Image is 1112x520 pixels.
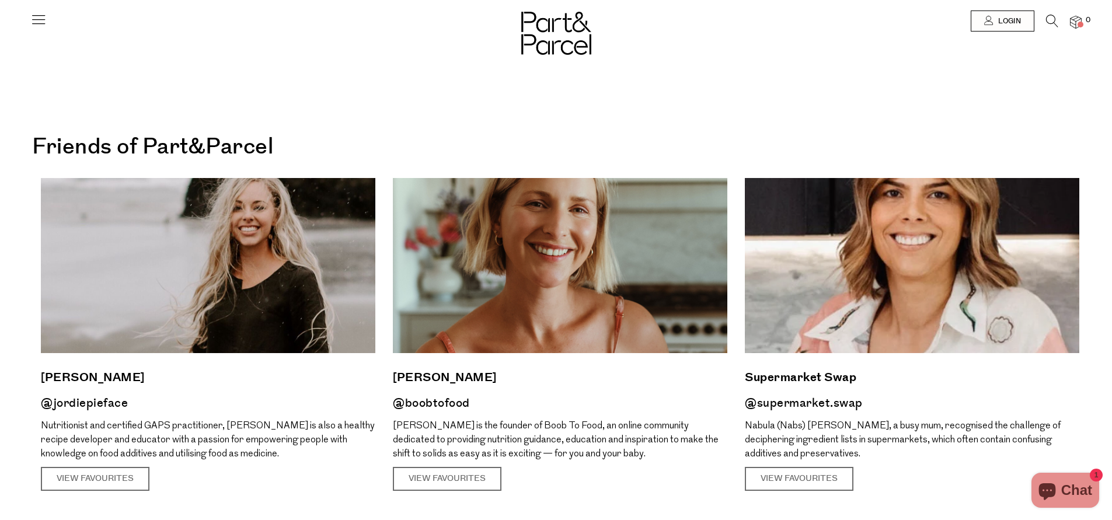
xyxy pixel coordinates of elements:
h1: Friends of Part&Parcel [32,128,1080,166]
a: Login [971,11,1034,32]
span: Nutritionist and certified GAPS practitioner, [PERSON_NAME] is also a healthy recipe developer an... [41,421,375,459]
span: Nabula (Nabs) [PERSON_NAME], a busy mum, recognised the challenge of deciphering ingredient lists... [745,421,1061,459]
a: Supermarket Swap [745,368,1079,388]
img: Part&Parcel [521,12,591,55]
a: [PERSON_NAME] [393,368,727,388]
a: View Favourites [745,467,853,491]
a: 0 [1070,16,1082,28]
a: [PERSON_NAME] [41,368,375,388]
a: View Favourites [41,467,149,491]
span: 0 [1083,15,1093,26]
a: @supermarket.swap [745,395,863,411]
img: Jordan Pie [41,178,375,353]
a: @jordiepieface [41,395,128,411]
a: @boobtofood [393,395,470,411]
span: Login [995,16,1021,26]
img: Supermarket Swap [745,178,1079,353]
img: Luka McCabe [393,178,727,353]
inbox-online-store-chat: Shopify online store chat [1028,473,1103,511]
a: View Favourites [393,467,501,491]
span: [PERSON_NAME] is the founder of Boob To Food, an online community dedicated to providing nutritio... [393,421,719,459]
